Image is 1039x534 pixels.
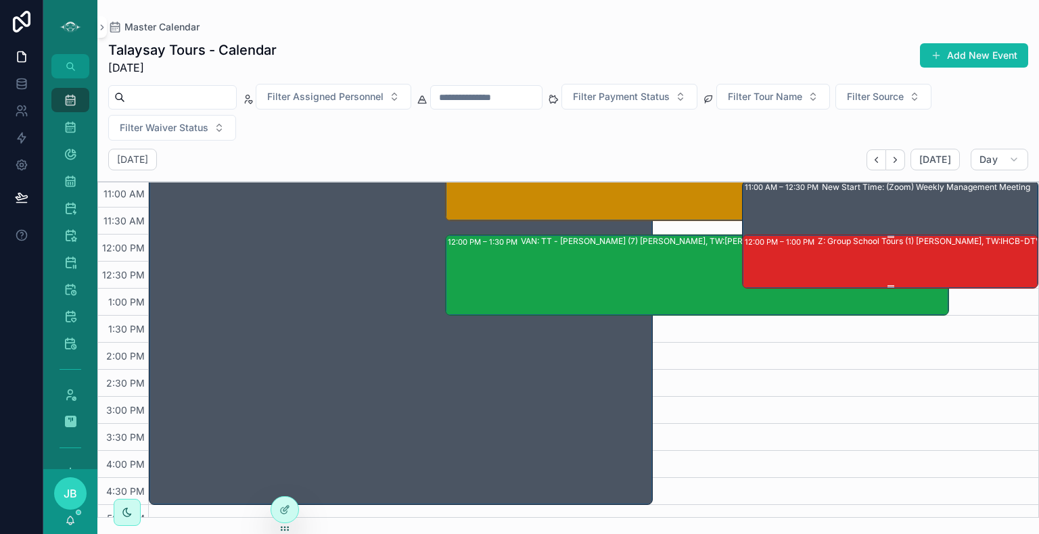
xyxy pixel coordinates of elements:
span: [DATE] [919,153,951,166]
div: 8:00 AM – 5:00 PM: OFF WORK [149,19,652,504]
span: 4:30 PM [103,485,148,497]
span: 4:00 PM [103,458,148,470]
button: Select Button [835,84,931,110]
span: 1:00 PM [105,296,148,308]
span: 2:30 PM [103,377,148,389]
div: scrollable content [43,78,97,469]
span: Day [979,153,998,166]
span: Filter Waiver Status [120,121,208,135]
button: Next [886,149,905,170]
div: 12:00 PM – 1:30 PMVAN: TT - [PERSON_NAME] (7) [PERSON_NAME], TW:[PERSON_NAME] [446,235,948,315]
span: 3:00 PM [103,404,148,416]
div: New Start Time: (Zoom) Weekly Management Meeting [822,182,1030,193]
button: [DATE] [910,149,960,170]
div: 12:00 PM – 1:00 PMZ: Group School Tours (1) [PERSON_NAME], TW:IHCB-DTVY [743,235,1038,288]
button: Select Button [108,115,236,141]
span: 2:00 PM [103,350,148,362]
span: Filter Assigned Personnel [267,90,384,103]
span: Master Calendar [124,20,200,34]
span: 3:30 PM [103,431,148,443]
button: Add New Event [920,43,1028,68]
span: JB [64,485,77,502]
span: Filter Payment Status [573,90,670,103]
h2: [DATE] [117,153,148,166]
div: 11:00 AM – 12:30 PM [745,180,822,194]
span: 5:00 PM [103,512,148,524]
div: 11:00 AM – 12:30 PMNew Start Time: (Zoom) Weekly Management Meeting [743,181,1038,261]
div: 12:00 PM – 1:00 PM [745,235,818,249]
span: 11:30 AM [100,215,148,226]
button: Select Button [561,84,697,110]
span: Filter Tour Name [728,90,802,103]
button: Select Button [256,84,411,110]
button: Back [867,149,886,170]
button: Day [971,149,1028,170]
h1: Talaysay Tours - Calendar [108,41,277,59]
a: Master Calendar [108,20,200,34]
span: [DATE] [108,59,277,76]
button: Select Button [716,84,830,110]
span: 12:00 PM [99,242,148,253]
img: App logo [60,16,81,38]
div: VAN: TT - [PERSON_NAME] (7) [PERSON_NAME], TW:[PERSON_NAME] [521,236,790,247]
span: 11:00 AM [100,188,148,199]
span: 1:30 PM [105,323,148,335]
div: 12:00 PM – 1:30 PM [448,235,521,249]
span: 12:30 PM [99,269,148,281]
span: Filter Source [847,90,904,103]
